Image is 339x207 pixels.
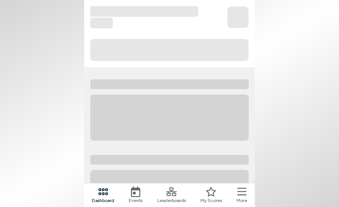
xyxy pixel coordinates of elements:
a: My Scores [200,186,222,204]
span: Events [129,197,142,204]
span: More [237,197,247,204]
a: Dashboard [92,186,114,204]
span: Leaderboards [157,197,186,204]
button: More [237,186,247,204]
a: Leaderboards [157,186,186,204]
span: My Scores [200,197,222,204]
a: Events [129,186,142,204]
span: Dashboard [92,197,114,204]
